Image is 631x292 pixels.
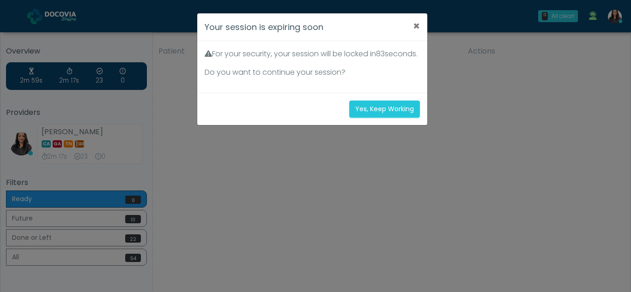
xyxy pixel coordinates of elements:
[205,67,420,78] p: Do you want to continue your session?
[406,13,427,39] button: ×
[205,21,323,33] h4: Your session is expiring soon
[205,48,420,60] p: For your security, your session will be locked in seconds.
[376,48,385,59] span: 83
[349,101,420,118] button: Yes, Keep Working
